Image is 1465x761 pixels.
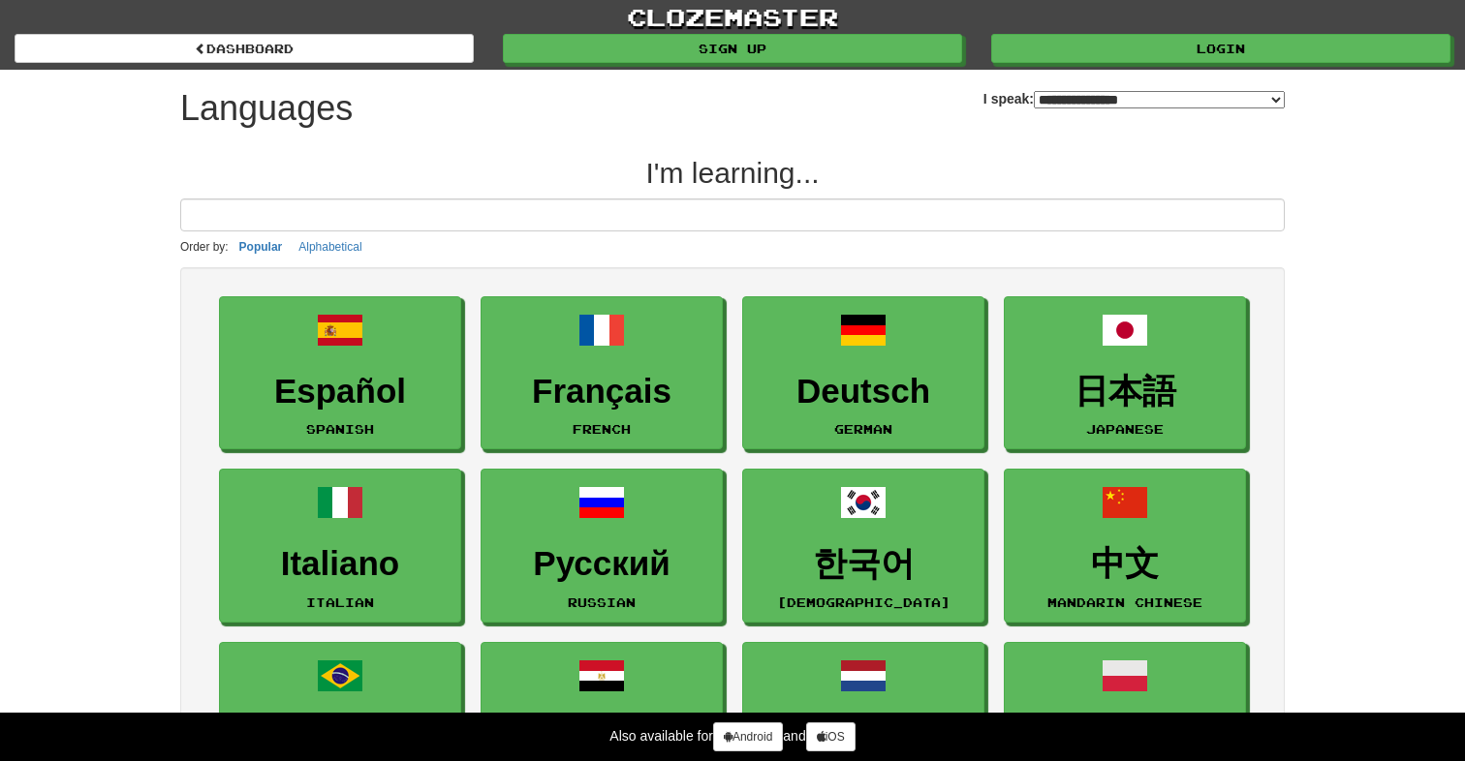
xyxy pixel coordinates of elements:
a: FrançaisFrench [481,296,723,450]
a: РусскийRussian [481,469,723,623]
a: 한국어[DEMOGRAPHIC_DATA] [742,469,984,623]
h3: 日本語 [1014,373,1235,411]
label: I speak: [983,89,1285,108]
small: Order by: [180,240,229,254]
h3: Deutsch [753,373,974,411]
button: Alphabetical [293,236,367,258]
small: [DEMOGRAPHIC_DATA] [777,595,951,609]
a: iOS [806,722,856,751]
h3: 中文 [1014,545,1235,583]
h1: Languages [180,89,353,128]
a: Android [713,722,783,751]
h2: I'm learning... [180,157,1285,189]
small: Japanese [1086,422,1164,436]
small: Spanish [306,422,374,436]
h3: 한국어 [753,545,974,583]
button: Popular [234,236,289,258]
a: 中文Mandarin Chinese [1004,469,1246,623]
a: Login [991,34,1450,63]
h3: Italiano [230,545,451,583]
a: Sign up [503,34,962,63]
a: 日本語Japanese [1004,296,1246,450]
select: I speak: [1034,91,1285,108]
small: Russian [568,595,636,609]
a: ItalianoItalian [219,469,461,623]
a: dashboard [15,34,474,63]
h3: Русский [491,545,712,583]
h3: Français [491,373,712,411]
small: French [573,422,631,436]
small: Mandarin Chinese [1047,595,1202,609]
small: German [834,422,892,436]
h3: Español [230,373,451,411]
small: Italian [306,595,374,609]
a: DeutschGerman [742,296,984,450]
a: EspañolSpanish [219,296,461,450]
